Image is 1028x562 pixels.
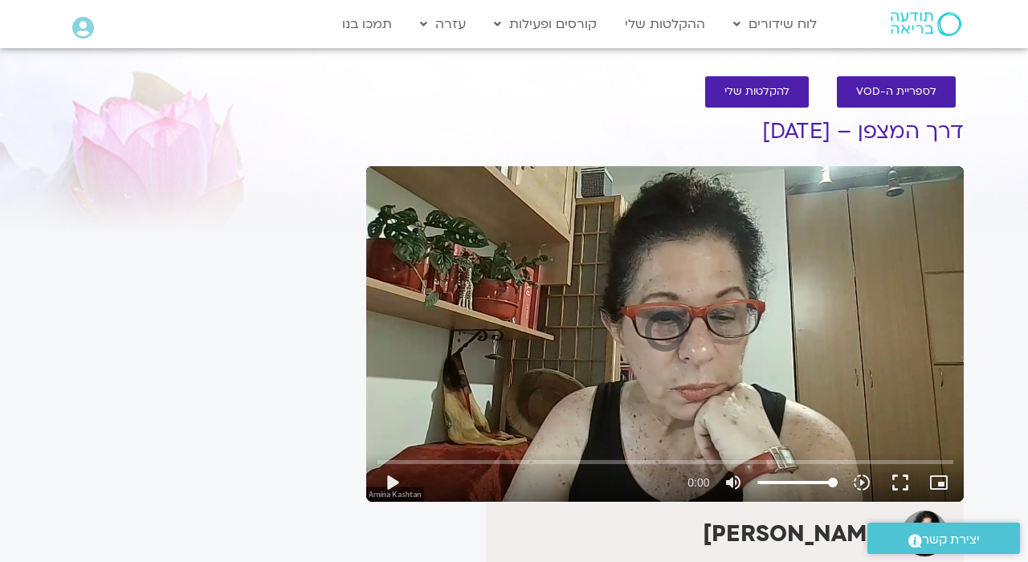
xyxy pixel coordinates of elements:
a: להקלטות שלי [705,76,809,108]
a: לספריית ה-VOD [837,76,956,108]
span: להקלטות שלי [724,86,789,98]
strong: [PERSON_NAME] [703,519,890,549]
img: תודעה בריאה [891,12,961,36]
span: יצירת קשר [922,529,980,551]
h1: דרך המצפן – [DATE] [366,120,964,144]
a: יצירת קשר [867,523,1020,554]
a: ההקלטות שלי [617,9,713,39]
a: לוח שידורים [725,9,825,39]
img: ארנינה קשתן [902,511,948,556]
a: עזרה [412,9,474,39]
span: לספריית ה-VOD [856,86,936,98]
a: קורסים ופעילות [486,9,605,39]
a: תמכו בנו [334,9,400,39]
